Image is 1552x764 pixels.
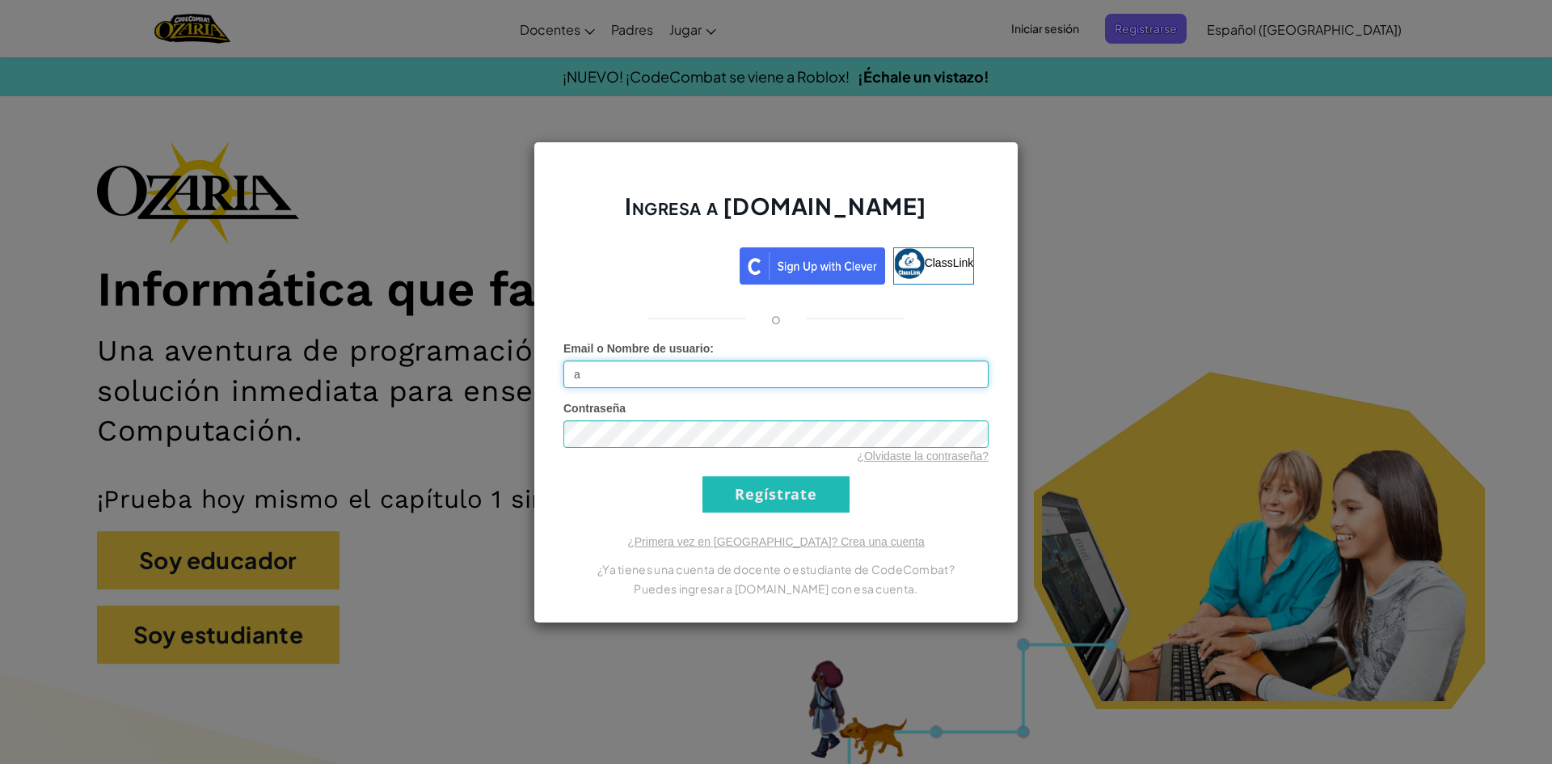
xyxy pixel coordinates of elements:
span: ClassLink [925,255,974,268]
img: classlink-logo-small.png [894,248,925,279]
iframe: Botón de Acceder con Google [570,246,740,281]
p: o [771,309,781,328]
span: Email o Nombre de usuario [563,342,710,355]
label: : [563,340,714,357]
h2: Ingresa a [DOMAIN_NAME] [563,191,989,238]
p: Puedes ingresar a [DOMAIN_NAME] con esa cuenta. [563,579,989,598]
img: clever_sso_button@2x.png [740,247,885,285]
a: ¿Olvidaste la contraseña? [857,450,989,462]
input: Regístrate [702,476,850,513]
span: Contraseña [563,402,626,415]
a: ¿Primera vez en [GEOGRAPHIC_DATA]? Crea una cuenta [627,535,925,548]
p: ¿Ya tienes una cuenta de docente o estudiante de CodeCombat? [563,559,989,579]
